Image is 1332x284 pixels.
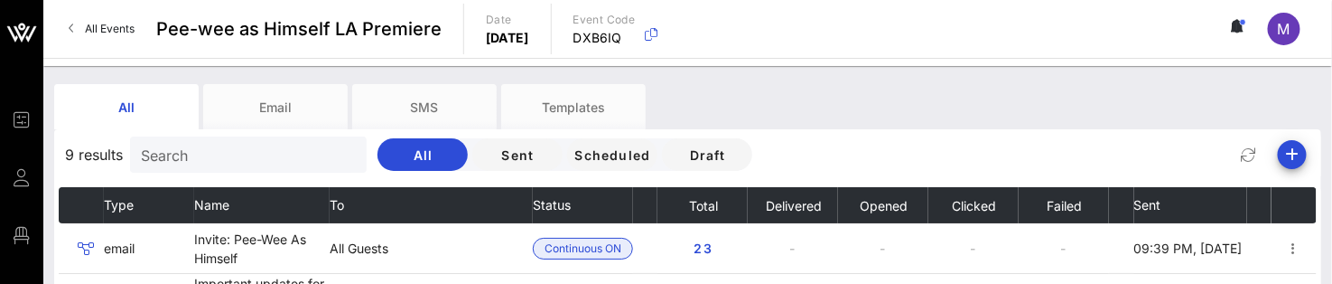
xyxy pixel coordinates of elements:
th: Status [533,187,633,223]
td: Invite: Pee-Wee As Himself [194,223,330,274]
p: Date [486,11,529,29]
th: To [330,187,533,223]
span: 09:39 PM, [DATE] [1134,241,1243,256]
button: Delivered [765,187,822,223]
span: Draft [676,147,738,163]
div: SMS [352,84,497,129]
div: M [1268,13,1300,45]
th: Name [194,187,330,223]
span: Sent [1134,197,1161,213]
button: Scheduled [567,138,657,171]
th: Delivered [748,187,838,223]
span: 23 [688,241,717,256]
span: Continuous ON [545,239,621,259]
button: Draft [662,138,752,171]
th: Total [657,187,748,223]
span: All [392,147,453,163]
th: Failed [1019,187,1109,223]
p: DXB6IQ [573,29,636,47]
span: Total [688,198,718,213]
span: Delivered [765,198,822,213]
button: Failed [1046,187,1082,223]
th: Clicked [928,187,1019,223]
a: All Events [58,14,145,43]
p: Event Code [573,11,636,29]
th: Opened [838,187,928,223]
span: M [1278,20,1290,38]
button: Sent [472,138,563,171]
span: All Events [85,22,135,35]
span: To [330,197,344,213]
span: Pee-wee as Himself LA Premiere [156,15,442,43]
span: Opened [859,198,908,213]
th: Sent [1134,187,1247,223]
span: Type [104,197,134,213]
button: Opened [859,187,908,223]
button: All [377,138,468,171]
button: Total [688,187,718,223]
span: 9 results [65,144,123,166]
th: Type [104,187,194,223]
span: Clicked [951,198,996,213]
span: Name [194,197,229,213]
td: email [104,223,194,274]
span: Failed [1046,198,1082,213]
span: Sent [487,147,548,163]
span: Scheduled [573,147,650,163]
td: All Guests [330,223,533,274]
p: [DATE] [486,29,529,47]
div: Templates [501,84,646,129]
div: Email [203,84,348,129]
span: Status [533,197,571,213]
button: 23 [674,232,731,265]
div: All [54,84,199,129]
button: Clicked [951,187,996,223]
